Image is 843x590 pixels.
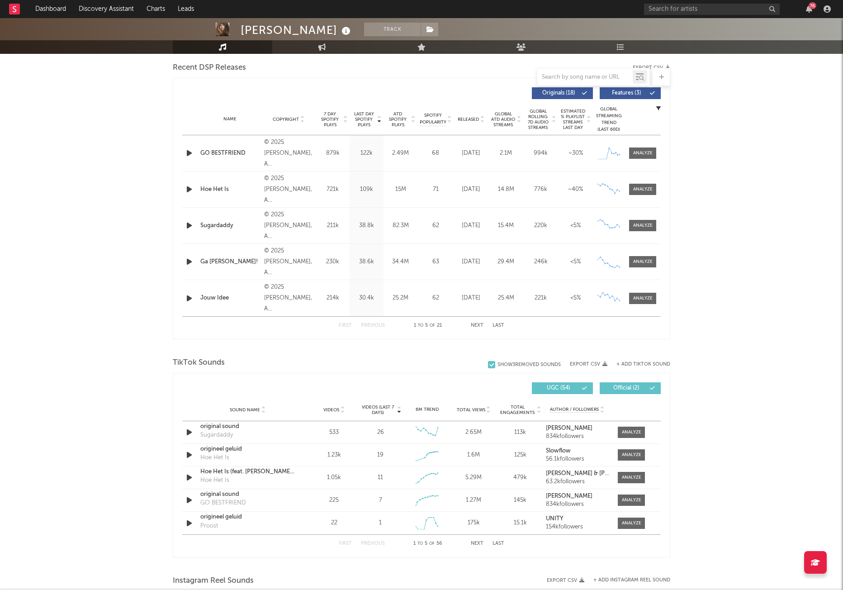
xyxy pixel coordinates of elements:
[386,111,410,128] span: ATD Spotify Plays
[200,221,260,230] div: Sugardaddy
[546,425,592,431] strong: [PERSON_NAME]
[491,257,521,266] div: 29.4M
[526,221,556,230] div: 220k
[560,221,591,230] div: <5%
[471,541,483,546] button: Next
[200,294,260,303] a: Jouw Idee
[546,448,609,454] a: Slowflow
[264,173,313,206] div: © 2025 [PERSON_NAME], A [PERSON_NAME] Music Benelux Release.
[386,294,415,303] div: 25.2M
[546,471,609,477] a: [PERSON_NAME] & [PERSON_NAME] & [PERSON_NAME]
[453,473,495,482] div: 5.29M
[606,385,647,391] span: Official ( 2 )
[809,2,816,9] div: 76
[264,246,313,278] div: © 2025 [PERSON_NAME], A [PERSON_NAME] Music Benelux Release.
[377,428,384,437] div: 26
[361,323,385,328] button: Previous
[318,111,342,128] span: 7 Day Spotify Plays
[200,149,260,158] a: GO BESTFRIEND
[406,406,448,413] div: 6M Trend
[339,323,352,328] button: First
[352,185,381,194] div: 109k
[526,185,556,194] div: 776k
[318,149,347,158] div: 879k
[616,362,670,367] button: + Add TikTok Sound
[606,90,647,96] span: Features ( 3 )
[456,221,486,230] div: [DATE]
[313,428,355,437] div: 533
[538,385,579,391] span: UGC ( 54 )
[453,519,495,528] div: 175k
[360,404,396,415] span: Videos (last 7 days)
[264,282,313,314] div: © 2025 [PERSON_NAME], A [PERSON_NAME] Music Benelux Release.
[264,137,313,170] div: © 2025 [PERSON_NAME], A [PERSON_NAME] Music Benelux Release.
[456,257,486,266] div: [DATE]
[313,519,355,528] div: 22
[607,362,670,367] button: + Add TikTok Sound
[537,74,633,81] input: Search by song name or URL
[491,149,521,158] div: 2.1M
[173,62,246,73] span: Recent DSP Releases
[200,513,295,522] div: origineel geluid
[241,23,353,38] div: [PERSON_NAME]
[491,221,521,230] div: 15.4M
[200,185,260,194] a: Hoe Het Is
[352,294,381,303] div: 30.4k
[491,185,521,194] div: 14.8M
[200,476,229,485] div: Hoe Het Is
[200,490,295,499] a: original sound
[200,445,295,454] div: origineel geluid
[457,407,485,413] span: Total Views
[526,257,556,266] div: 246k
[386,149,415,158] div: 2.49M
[546,493,592,499] strong: [PERSON_NAME]
[420,221,451,230] div: 62
[493,541,504,546] button: Last
[560,294,591,303] div: <5%
[600,382,661,394] button: Official(2)
[318,257,347,266] div: 230k
[318,185,347,194] div: 721k
[560,109,585,130] span: Estimated % Playlist Streams Last Day
[323,407,339,413] span: Videos
[173,576,254,586] span: Instagram Reel Sounds
[313,451,355,460] div: 1.23k
[456,149,486,158] div: [DATE]
[806,5,812,13] button: 76
[352,221,381,230] div: 38.8k
[379,519,382,528] div: 1
[560,185,591,194] div: ~ 40 %
[546,524,609,530] div: 154k followers
[491,111,516,128] span: Global ATD Audio Streams
[200,257,260,266] a: Ga [PERSON_NAME]!
[570,362,607,367] button: Export CSV
[200,116,260,123] div: Name
[420,257,451,266] div: 63
[633,65,670,71] button: Export CSV
[453,496,495,505] div: 1.27M
[546,516,564,522] strong: UNITY
[593,578,670,583] button: + Add Instagram Reel Sound
[546,448,571,454] strong: Slowflow
[595,106,622,133] div: Global Streaming Trend (Last 60D)
[532,87,593,99] button: Originals(18)
[361,541,385,546] button: Previous
[200,467,295,476] a: Hoe Het Is (feat. [PERSON_NAME] & [PERSON_NAME])
[378,473,383,482] div: 11
[584,578,670,583] div: + Add Instagram Reel Sound
[403,538,453,549] div: 1 5 56
[491,294,521,303] div: 25.4M
[200,522,218,531] div: Proost
[453,451,495,460] div: 1.6M
[200,422,295,431] a: original sound
[200,431,233,440] div: Sugardaddy
[364,23,421,36] button: Track
[453,428,495,437] div: 2.65M
[538,90,579,96] span: Originals ( 18 )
